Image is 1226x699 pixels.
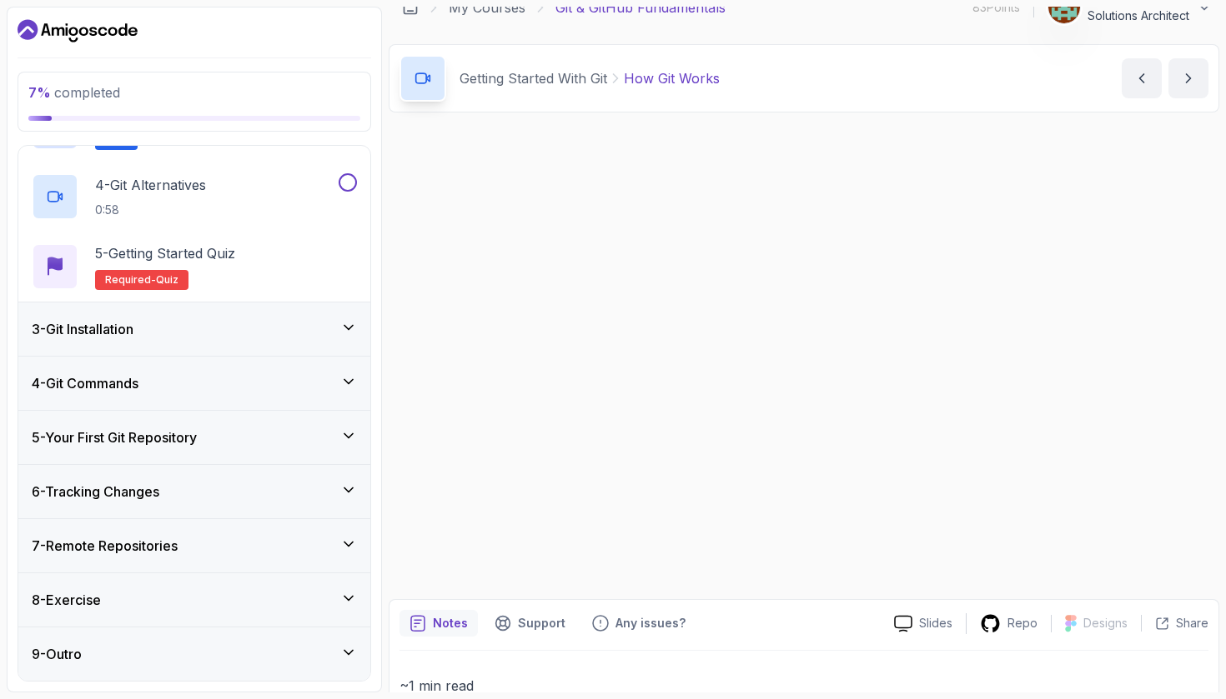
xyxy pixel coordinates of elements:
h3: 4 - Git Commands [32,373,138,393]
h3: 6 - Tracking Changes [32,482,159,502]
p: Slides [919,615,952,632]
button: 7-Remote Repositories [18,519,370,572]
button: 4-Git Commands [18,357,370,410]
h3: 5 - Your First Git Repository [32,427,197,447]
p: Any issues? [616,615,686,632]
p: 0:58 [95,202,206,218]
span: quiz [156,273,178,287]
span: 7 % [28,84,51,101]
p: Designs [1083,615,1128,632]
a: Repo [967,613,1051,634]
button: 3-Git Installation [18,302,370,356]
p: Share [1176,615,1208,632]
button: Feedback button [582,610,696,637]
h3: 8 - Exercise [32,590,101,610]
p: ~1 min read [399,674,1208,697]
p: How Git Works [624,68,720,88]
button: 8-Exercise [18,573,370,627]
h3: 7 - Remote Repositories [32,536,178,556]
p: 5 - Getting Started Quiz [95,243,235,263]
p: Notes [433,615,468,632]
p: Repo [1007,615,1038,632]
p: Solutions Architect [1088,7,1189,24]
button: 9-Outro [18,627,370,681]
p: Support [518,615,565,632]
button: next content [1168,58,1208,98]
p: Getting Started With Git [460,68,607,88]
a: Slides [881,615,966,632]
span: Required- [105,273,156,287]
button: 4-Git Alternatives0:58 [32,173,357,220]
a: Dashboard [18,17,138,44]
button: Support button [485,610,575,637]
span: completed [28,84,120,101]
h3: 9 - Outro [32,644,82,664]
button: Share [1141,615,1208,632]
p: 4 - Git Alternatives [95,175,206,195]
button: 5-Your First Git Repository [18,411,370,464]
button: 6-Tracking Changes [18,465,370,518]
h3: 3 - Git Installation [32,319,133,339]
button: notes button [399,610,478,637]
button: 5-Getting Started QuizRequired-quiz [32,243,357,290]
button: previous content [1122,58,1162,98]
